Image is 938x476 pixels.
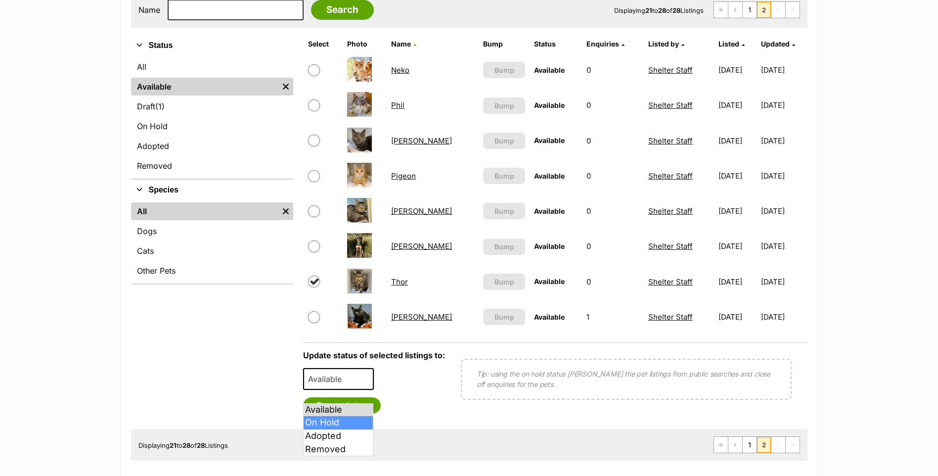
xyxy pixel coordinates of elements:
[757,2,771,18] span: Page 2
[582,124,643,158] td: 0
[304,372,352,386] span: Available
[483,203,525,219] button: Bump
[391,40,416,48] a: Name
[534,66,565,74] span: Available
[304,416,373,429] li: On Hold
[534,172,565,180] span: Available
[786,2,800,18] span: Last page
[479,36,529,52] th: Bump
[761,88,806,122] td: [DATE]
[483,62,525,78] button: Bump
[131,200,293,284] div: Species
[761,159,806,193] td: [DATE]
[303,350,445,360] label: Update status of selected listings to:
[786,437,800,453] span: Last page
[131,137,293,155] a: Adopted
[582,53,643,87] td: 0
[761,229,806,263] td: [DATE]
[391,40,411,48] span: Name
[483,274,525,290] button: Bump
[648,100,693,110] a: Shelter Staff
[658,6,666,14] strong: 28
[530,36,581,52] th: Status
[586,40,625,48] a: Enquiries
[761,40,795,48] a: Updated
[494,241,514,252] span: Bump
[645,6,652,14] strong: 21
[304,443,373,456] li: Removed
[586,40,619,48] span: translation missing: en.admin.listings.index.attributes.enquiries
[138,5,160,14] label: Name
[138,441,228,449] span: Displaying to of Listings
[304,403,373,417] li: Available
[303,368,374,390] span: Available
[483,238,525,255] button: Bump
[672,6,680,14] strong: 28
[718,40,739,48] span: Listed
[648,312,693,322] a: Shelter Staff
[131,78,278,95] a: Available
[494,206,514,216] span: Bump
[131,184,293,196] button: Species
[391,241,452,251] a: [PERSON_NAME]
[534,136,565,144] span: Available
[170,441,177,449] strong: 21
[715,194,759,228] td: [DATE]
[648,40,684,48] a: Listed by
[582,159,643,193] td: 0
[494,100,514,111] span: Bump
[534,207,565,215] span: Available
[197,441,205,449] strong: 28
[534,242,565,250] span: Available
[477,369,776,389] p: Tip: using the on hold status [PERSON_NAME] the pet listings from public searches and close off e...
[131,56,293,179] div: Status
[131,202,278,220] a: All
[648,277,693,286] a: Shelter Staff
[494,171,514,181] span: Bump
[304,429,373,443] li: Adopted
[761,265,806,299] td: [DATE]
[728,2,742,18] a: Previous page
[714,2,728,18] a: First page
[761,194,806,228] td: [DATE]
[483,309,525,325] button: Bump
[131,97,293,115] a: Draft
[761,53,806,87] td: [DATE]
[714,1,800,18] nav: Pagination
[534,313,565,321] span: Available
[131,262,293,280] a: Other Pets
[771,2,785,18] span: Next page
[718,40,745,48] a: Listed
[534,101,565,109] span: Available
[761,40,790,48] span: Updated
[391,171,416,181] a: Pigeon
[743,437,757,453] a: Page 1
[131,242,293,260] a: Cats
[304,36,342,52] th: Select
[714,436,800,453] nav: Pagination
[715,53,759,87] td: [DATE]
[391,312,452,322] a: [PERSON_NAME]
[131,58,293,76] a: All
[391,65,409,75] a: Neko
[494,65,514,75] span: Bump
[131,39,293,52] button: Status
[483,97,525,114] button: Bump
[728,437,742,453] a: Previous page
[761,124,806,158] td: [DATE]
[494,136,514,146] span: Bump
[715,124,759,158] td: [DATE]
[715,229,759,263] td: [DATE]
[715,300,759,334] td: [DATE]
[648,40,679,48] span: Listed by
[391,100,404,110] a: Phil
[715,265,759,299] td: [DATE]
[534,277,565,286] span: Available
[714,437,728,453] a: First page
[483,133,525,149] button: Bump
[343,36,387,52] th: Photo
[614,6,704,14] span: Displaying to of Listings
[155,100,165,112] span: (1)
[582,300,643,334] td: 1
[715,159,759,193] td: [DATE]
